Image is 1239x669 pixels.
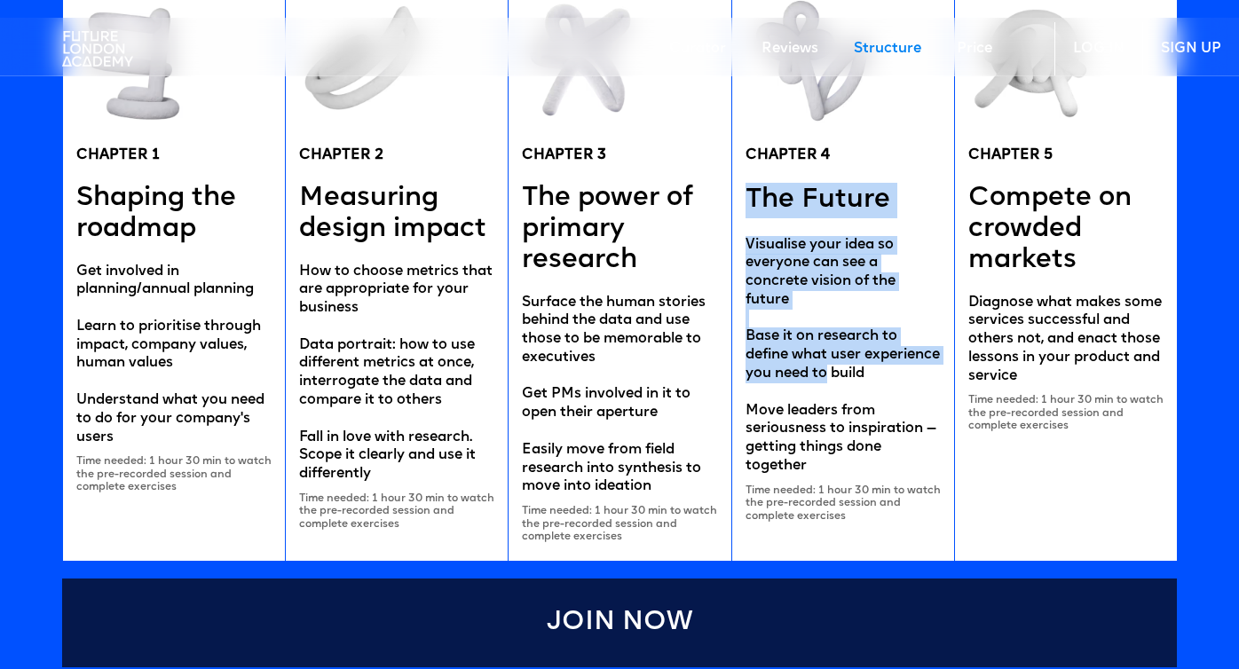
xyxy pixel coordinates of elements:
[746,236,941,476] div: Visualise your idea so everyone can see a concrete vision of the future Base it on research to de...
[522,294,717,497] div: Surface the human stories behind the data and use those to be memorable to executives Get PMs inv...
[968,394,1164,432] div: Time needed: 1 hour 30 min to watch the pre-recorded session and complete exercises
[968,146,1053,165] h5: CHAPTER 5
[299,492,494,531] div: Time needed: 1 hour 30 min to watch the pre-recorded session and complete exercises
[651,22,744,75] a: Curator
[76,263,272,447] div: Get involved in planning/annual planning Learn to prioritise through impact, company values, huma...
[522,183,717,276] h5: The power of primary research
[746,183,890,218] h5: The Future
[744,22,836,75] a: Reviews
[746,146,830,165] h5: CHAPTER 4
[522,505,717,543] div: Time needed: 1 hour 30 min to watch the pre-recorded session and complete exercises
[968,183,1164,276] h5: Compete on crowded markets
[76,455,272,493] div: Time needed: 1 hour 30 min to watch the pre-recorded session and complete exercises
[968,294,1164,386] div: Diagnose what makes some services successful and others not, and enact those lessons in your prod...
[299,183,494,245] h5: Measuring design impact
[746,484,941,523] div: Time needed: 1 hour 30 min to watch the pre-recorded session and complete exercises
[1142,22,1239,75] a: SIGN UP
[62,578,1177,667] a: Join Now
[299,263,494,484] div: How to choose metrics that are appropriate for your business Data portrait: how to use different ...
[939,22,1010,75] a: Price
[522,146,606,165] h5: CHAPTER 3
[1054,22,1142,75] a: LOG IN
[76,183,272,245] h5: Shaping the roadmap
[836,22,939,75] a: Structure
[76,146,160,165] h5: CHAPTER 1
[299,146,383,165] h5: CHAPTER 2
